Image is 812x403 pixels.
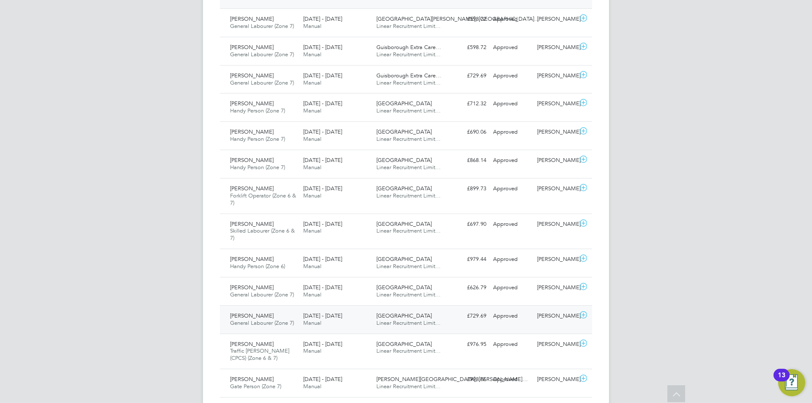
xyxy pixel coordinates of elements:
[376,291,441,298] span: Linear Recruitment Limit…
[230,156,274,164] span: [PERSON_NAME]
[376,51,441,58] span: Linear Recruitment Limit…
[376,340,432,348] span: [GEOGRAPHIC_DATA]
[230,291,294,298] span: General Labourer (Zone 7)
[303,376,342,383] span: [DATE] - [DATE]
[303,340,342,348] span: [DATE] - [DATE]
[490,125,534,139] div: Approved
[230,319,294,326] span: General Labourer (Zone 7)
[230,227,295,241] span: Skilled Labourer (Zone 6 & 7)
[376,383,441,390] span: Linear Recruitment Limit…
[303,51,321,58] span: Manual
[534,41,578,55] div: [PERSON_NAME]
[230,15,274,22] span: [PERSON_NAME]
[230,312,274,319] span: [PERSON_NAME]
[376,227,441,234] span: Linear Recruitment Limit…
[230,44,274,51] span: [PERSON_NAME]
[376,156,432,164] span: [GEOGRAPHIC_DATA]
[446,12,490,26] div: £598.72
[376,347,441,354] span: Linear Recruitment Limit…
[534,125,578,139] div: [PERSON_NAME]
[303,107,321,114] span: Manual
[303,79,321,86] span: Manual
[376,79,441,86] span: Linear Recruitment Limit…
[376,255,432,263] span: [GEOGRAPHIC_DATA]
[303,227,321,234] span: Manual
[230,128,274,135] span: [PERSON_NAME]
[230,383,281,390] span: Gate Person (Zone 7)
[376,220,432,228] span: [GEOGRAPHIC_DATA]
[490,309,534,323] div: Approved
[376,135,441,143] span: Linear Recruitment Limit…
[534,281,578,295] div: [PERSON_NAME]
[303,22,321,30] span: Manual
[376,100,432,107] span: [GEOGRAPHIC_DATA]
[230,164,285,171] span: Handy Person (Zone 7)
[303,312,342,319] span: [DATE] - [DATE]
[303,164,321,171] span: Manual
[303,100,342,107] span: [DATE] - [DATE]
[230,185,274,192] span: [PERSON_NAME]
[446,309,490,323] div: £729.69
[446,182,490,196] div: £899.73
[303,263,321,270] span: Manual
[490,337,534,351] div: Approved
[490,182,534,196] div: Approved
[303,192,321,199] span: Manual
[490,12,534,26] div: Approved
[534,182,578,196] div: [PERSON_NAME]
[303,255,342,263] span: [DATE] - [DATE]
[230,22,294,30] span: General Labourer (Zone 7)
[230,72,274,79] span: [PERSON_NAME]
[230,263,285,270] span: Handy Person (Zone 6)
[490,41,534,55] div: Approved
[446,97,490,111] div: £712.32
[303,291,321,298] span: Manual
[376,15,540,22] span: [GEOGRAPHIC_DATA][PERSON_NAME], [GEOGRAPHIC_DATA]…
[534,373,578,387] div: [PERSON_NAME]
[230,340,274,348] span: [PERSON_NAME]
[446,154,490,167] div: £868.14
[376,263,441,270] span: Linear Recruitment Limit…
[446,69,490,83] div: £729.69
[376,376,528,383] span: [PERSON_NAME][GEOGRAPHIC_DATA], [PERSON_NAME]…
[778,369,805,396] button: Open Resource Center, 13 new notifications
[534,337,578,351] div: [PERSON_NAME]
[303,347,321,354] span: Manual
[376,107,441,114] span: Linear Recruitment Limit…
[534,217,578,231] div: [PERSON_NAME]
[303,44,342,51] span: [DATE] - [DATE]
[230,79,294,86] span: General Labourer (Zone 7)
[376,284,432,291] span: [GEOGRAPHIC_DATA]
[534,309,578,323] div: [PERSON_NAME]
[490,281,534,295] div: Approved
[376,312,432,319] span: [GEOGRAPHIC_DATA]
[778,375,785,386] div: 13
[230,135,285,143] span: Handy Person (Zone 7)
[534,252,578,266] div: [PERSON_NAME]
[303,319,321,326] span: Manual
[230,107,285,114] span: Handy Person (Zone 7)
[230,100,274,107] span: [PERSON_NAME]
[490,69,534,83] div: Approved
[534,154,578,167] div: [PERSON_NAME]
[376,164,441,171] span: Linear Recruitment Limit…
[446,125,490,139] div: £690.06
[230,192,296,206] span: Forklift Operator (Zone 6 & 7)
[490,154,534,167] div: Approved
[303,72,342,79] span: [DATE] - [DATE]
[303,15,342,22] span: [DATE] - [DATE]
[376,44,441,51] span: Guisborough Extra Care…
[446,41,490,55] div: £598.72
[230,51,294,58] span: General Labourer (Zone 7)
[230,347,289,362] span: Traffic [PERSON_NAME] (CPCS) (Zone 6 & 7)
[303,156,342,164] span: [DATE] - [DATE]
[303,383,321,390] span: Manual
[376,72,441,79] span: Guisborough Extra Care…
[230,220,274,228] span: [PERSON_NAME]
[230,284,274,291] span: [PERSON_NAME]
[446,281,490,295] div: £626.79
[376,185,432,192] span: [GEOGRAPHIC_DATA]
[376,319,441,326] span: Linear Recruitment Limit…
[446,373,490,387] div: £998.66
[490,252,534,266] div: Approved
